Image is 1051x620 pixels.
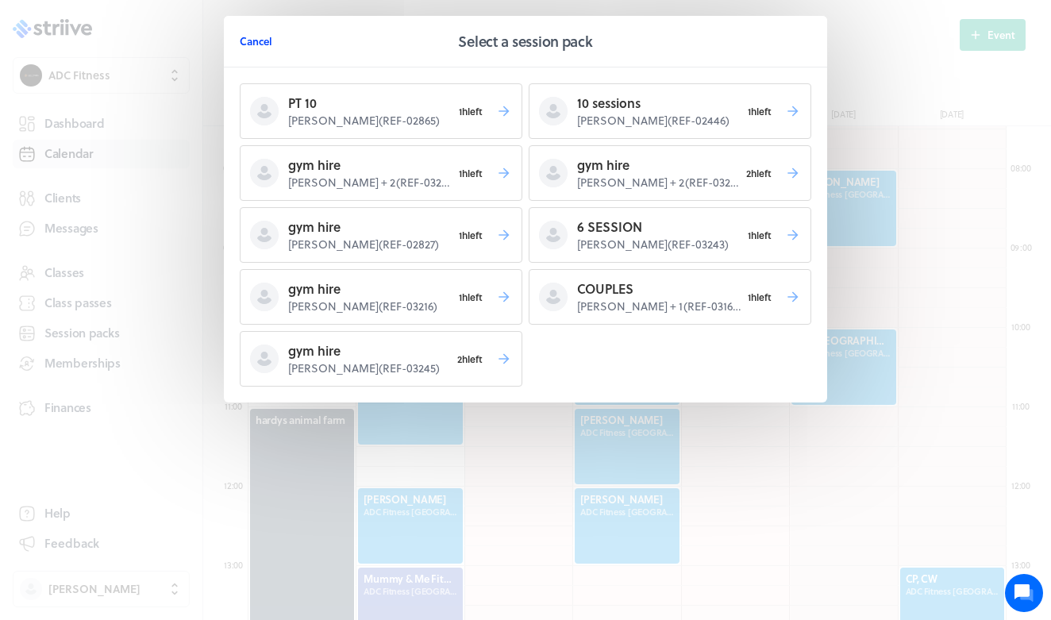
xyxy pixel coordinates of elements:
p: [PERSON_NAME] ( REF-03245 ) [288,360,450,376]
span: 1h left [741,286,779,308]
span: New conversation [102,194,191,207]
button: gym hire[PERSON_NAME](REF-02827)1hleft [240,207,522,263]
span: Cancel [240,34,272,48]
p: [PERSON_NAME] + 1 ( REF-03168 ) [577,298,741,314]
span: 1h left [452,286,490,308]
button: Cancel [240,25,272,57]
p: PT 10 [288,94,452,113]
input: Search articles [46,273,283,305]
p: [PERSON_NAME] + 2 ( REF-03279 ) [577,175,739,191]
button: gym hire[PERSON_NAME](REF-03245)2hleft [240,331,522,387]
span: 1h left [452,162,490,184]
span: 2h left [450,348,490,370]
p: gym hire [577,156,739,175]
p: 10 sessions [577,94,741,113]
p: gym hire [288,156,452,175]
p: gym hire [288,341,450,360]
span: 1h left [452,224,490,246]
p: gym hire [288,218,452,237]
span: 2h left [739,162,779,184]
button: New conversation [25,185,293,217]
button: gym hire[PERSON_NAME] + 2(REF-03279)2hleft [529,145,811,201]
span: 1h left [452,100,490,122]
button: gym hire[PERSON_NAME] + 2(REF-03280)1hleft [240,145,522,201]
p: [PERSON_NAME] + 2 ( REF-03280 ) [288,175,452,191]
button: COUPLES[PERSON_NAME] + 1(REF-03168)1hleft [529,269,811,325]
button: 10 sessions[PERSON_NAME](REF-02446)1hleft [529,83,811,139]
p: [PERSON_NAME] ( REF-02446 ) [577,113,741,129]
p: COUPLES [577,279,741,298]
h1: Hi [PERSON_NAME] [24,77,294,102]
p: gym hire [288,279,452,298]
iframe: gist-messenger-bubble-iframe [1005,574,1043,612]
p: [PERSON_NAME] ( REF-03243 ) [577,237,741,252]
p: Find an answer quickly [21,247,296,266]
button: PT 10[PERSON_NAME](REF-02865)1hleft [240,83,522,139]
p: [PERSON_NAME] ( REF-02865 ) [288,113,452,129]
h2: Select a session pack [458,30,592,52]
p: 6 SESSION [577,218,741,237]
button: gym hire[PERSON_NAME](REF-03216)1hleft [240,269,522,325]
button: 6 SESSION[PERSON_NAME](REF-03243)1hleft [529,207,811,263]
h2: We're here to help. Ask us anything! [24,106,294,156]
span: 1h left [741,100,779,122]
p: [PERSON_NAME] ( REF-02827 ) [288,237,452,252]
p: [PERSON_NAME] ( REF-03216 ) [288,298,452,314]
span: 1h left [741,224,779,246]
